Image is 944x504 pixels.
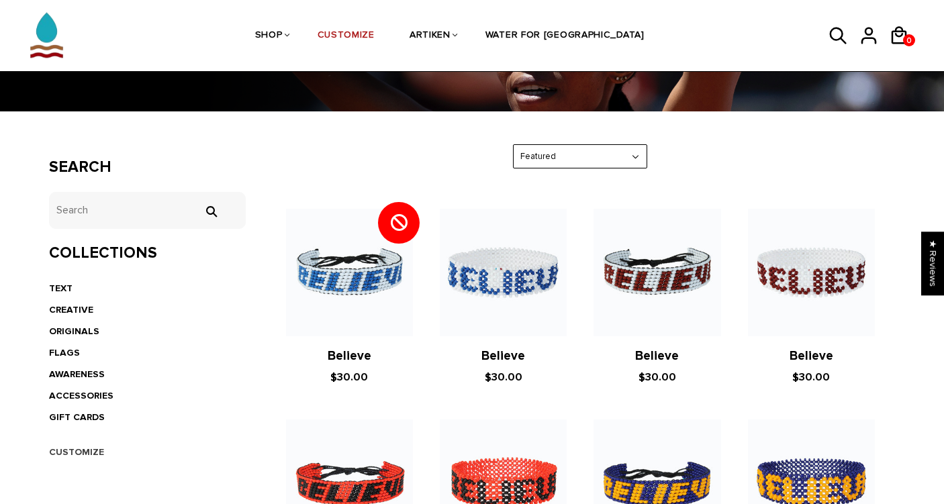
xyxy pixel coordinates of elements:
h3: Collections [49,244,246,263]
a: Believe [790,348,833,364]
span: $30.00 [330,370,368,384]
span: 0 [903,32,915,49]
a: CUSTOMIZE [318,1,375,72]
a: Believe [635,348,679,364]
span: $30.00 [485,370,522,384]
a: FLAGS [49,347,80,358]
a: ORIGINALS [49,325,99,337]
h3: Search [49,158,246,177]
a: ACCESSORIES [49,390,113,401]
a: TEXT [49,283,73,294]
a: Believe [481,348,525,364]
a: WATER FOR [GEOGRAPHIC_DATA] [485,1,645,72]
span: $30.00 [792,370,830,384]
a: ARTIKEN [410,1,451,72]
a: GIFT CARDS [49,411,105,423]
a: CREATIVE [49,304,93,315]
a: CUSTOMIZE [49,446,104,458]
a: Believe [328,348,371,364]
div: Click to open Judge.me floating reviews tab [921,232,944,295]
a: SHOP [255,1,283,72]
a: AWARENESS [49,368,105,380]
input: Search [197,205,224,217]
a: 0 [903,34,915,46]
input: Search [49,192,246,229]
span: $30.00 [639,370,676,384]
